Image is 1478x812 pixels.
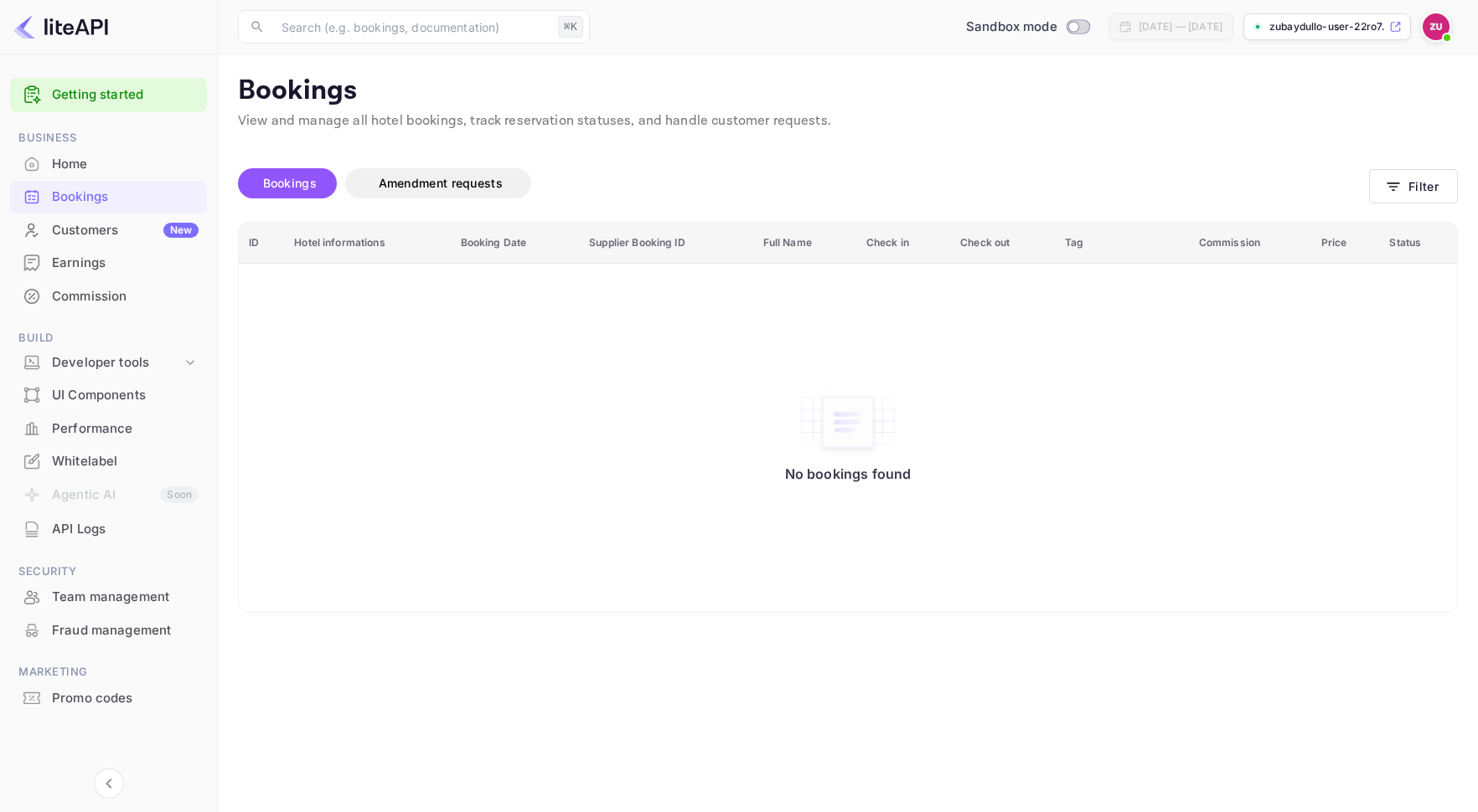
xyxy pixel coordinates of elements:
div: Getting started [10,78,207,112]
div: Promo codes [10,682,207,715]
p: Bookings [238,75,1458,108]
div: Team management [10,581,207,614]
img: Zubaydullo User [1423,13,1450,40]
div: Home [52,155,199,174]
th: Booking Date [451,223,580,264]
a: Team management [10,581,207,612]
div: Promo codes [52,689,199,708]
a: Home [10,148,207,179]
a: UI Components [10,379,207,410]
div: Developer tools [52,353,182,373]
th: Commission [1189,223,1311,264]
button: Collapse navigation [94,768,124,799]
div: [DATE] — [DATE] [1139,19,1222,34]
div: API Logs [10,513,207,546]
div: Whitelabel [52,452,199,471]
a: Whitelabel [10,445,207,476]
input: Search (e.g. bookings, documentation) [271,10,551,44]
p: No bookings found [785,465,912,482]
div: New [163,223,199,238]
a: API Logs [10,513,207,544]
span: Sandbox mode [966,18,1057,37]
div: UI Components [52,386,199,405]
a: Getting started [52,85,199,105]
div: Commission [10,280,207,313]
p: zubaydullo-user-22ro7.... [1269,19,1386,34]
th: Full Name [753,223,856,264]
div: Fraud management [52,621,199,640]
div: Bookings [10,181,207,213]
span: Bookings [263,176,317,190]
span: Build [10,329,207,347]
th: Status [1379,223,1457,264]
th: Check in [856,223,950,264]
span: Business [10,129,207,147]
th: Check out [950,223,1055,264]
div: Customers [52,221,199,240]
div: Earnings [52,254,199,273]
div: API Logs [52,520,199,539]
th: Price [1311,223,1380,264]
div: Performance [52,419,199,439]
th: ID [239,223,284,264]
img: LiteAPI logo [13,13,108,40]
div: account-settings tabs [238,168,1369,198]
div: Performance [10,413,207,445]
span: Amendment requests [379,176,503,190]
th: Supplier Booking ID [579,223,752,264]
div: Bookings [52,188,199,207]
span: Marketing [10,663,207,681]
p: View and manage all hotel bookings, track reservation statuses, and handle customer requests. [238,111,1458,131]
div: Developer tools [10,348,207,378]
a: Bookings [10,181,207,212]
a: Commission [10,280,207,311]
a: Earnings [10,247,207,278]
div: CustomersNew [10,214,207,247]
th: Hotel informations [284,223,450,264]
div: Team management [52,588,199,607]
div: Switch to Production mode [959,18,1096,37]
div: ⌘K [558,16,583,38]
a: Fraud management [10,614,207,645]
div: Earnings [10,247,207,280]
div: UI Components [10,379,207,412]
div: Fraud management [10,614,207,647]
div: Commission [52,287,199,306]
div: Home [10,148,207,181]
table: booking table [239,223,1457,612]
a: CustomersNew [10,214,207,245]
div: Whitelabel [10,445,207,478]
a: Promo codes [10,682,207,713]
button: Filter [1369,169,1458,203]
th: Tag [1055,223,1189,264]
a: Performance [10,413,207,444]
img: No bookings found [798,387,898,457]
span: Security [10,563,207,581]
